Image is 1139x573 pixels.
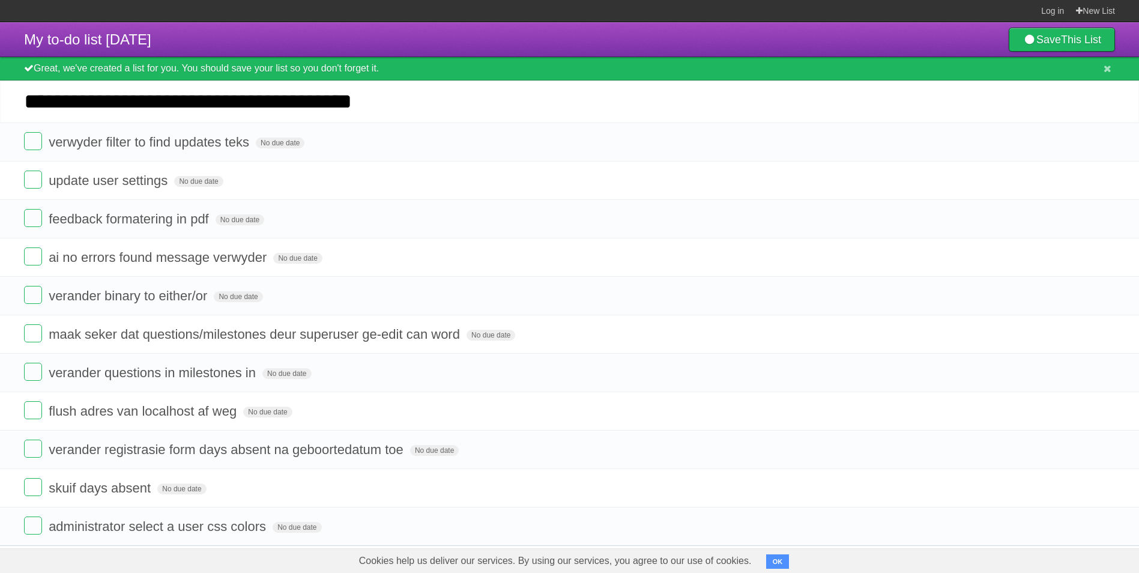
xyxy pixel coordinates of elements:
[410,445,459,456] span: No due date
[347,549,764,573] span: Cookies help us deliver our services. By using our services, you agree to our use of cookies.
[49,327,463,342] span: maak seker dat questions/milestones deur superuser ge-edit can word
[24,440,42,458] label: Done
[24,132,42,150] label: Done
[273,253,322,264] span: No due date
[1009,28,1115,52] a: SaveThis List
[24,247,42,265] label: Done
[49,481,154,496] span: skuif days absent
[24,324,42,342] label: Done
[766,554,790,569] button: OK
[24,286,42,304] label: Done
[24,209,42,227] label: Done
[49,173,171,188] span: update user settings
[262,368,311,379] span: No due date
[49,365,259,380] span: verander questions in milestones in
[256,138,304,148] span: No due date
[24,401,42,419] label: Done
[214,291,262,302] span: No due date
[1061,34,1101,46] b: This List
[243,407,292,417] span: No due date
[273,522,321,533] span: No due date
[216,214,264,225] span: No due date
[174,176,223,187] span: No due date
[24,517,42,535] label: Done
[467,330,515,341] span: No due date
[49,519,269,534] span: administrator select a user css colors
[49,404,240,419] span: flush adres van localhost af weg
[49,250,270,265] span: ai no errors found message verwyder
[49,135,252,150] span: verwyder filter to find updates teks
[157,484,206,494] span: No due date
[24,478,42,496] label: Done
[49,211,212,226] span: feedback formatering in pdf
[49,442,406,457] span: verander registrasie form days absent na geboortedatum toe
[24,363,42,381] label: Done
[49,288,210,303] span: verander binary to either/or
[24,31,151,47] span: My to-do list [DATE]
[24,171,42,189] label: Done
